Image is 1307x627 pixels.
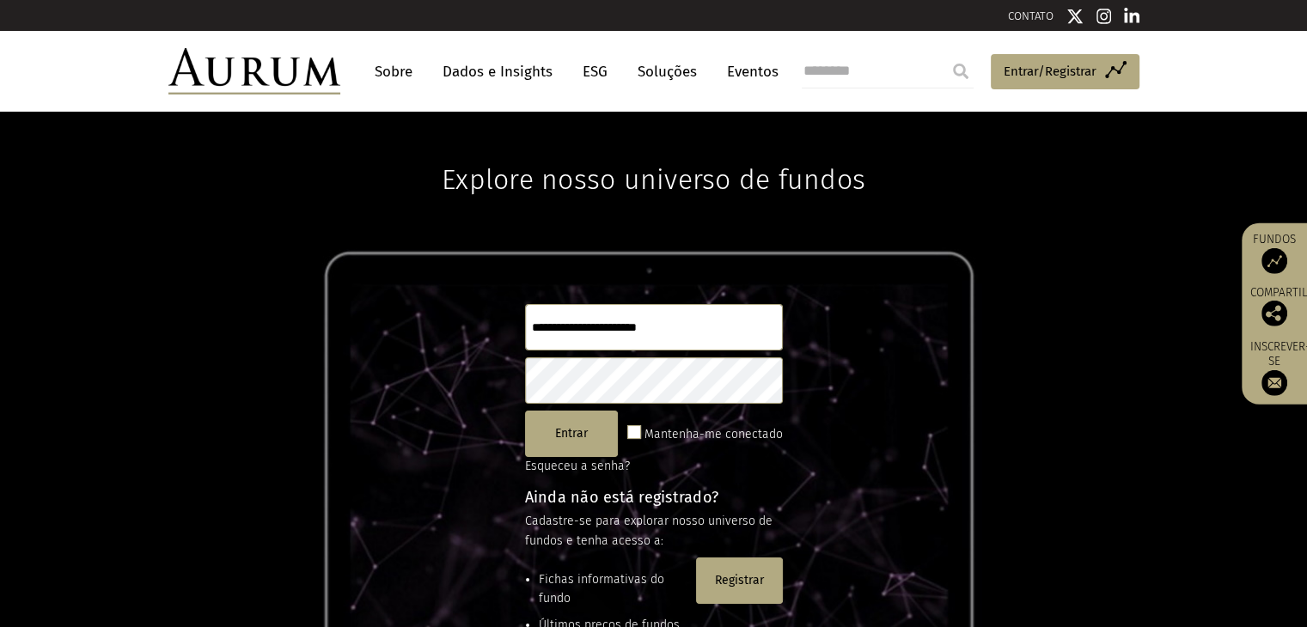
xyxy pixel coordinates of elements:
font: Soluções [638,63,697,81]
a: Fundos [1250,232,1298,274]
font: Fichas informativas do fundo [539,572,664,606]
font: Fundos [1253,232,1296,247]
font: Cadastre-se para explorar nosso universo de fundos e tenha acesso a: [525,514,773,547]
a: Sobre [366,56,421,88]
input: Submit [944,54,978,88]
font: Dados e Insights [443,63,553,81]
a: Esqueceu a senha? [525,459,630,473]
a: Soluções [629,56,705,88]
font: Entrar/Registrar [1004,64,1096,79]
font: ESG [583,63,608,81]
a: Dados e Insights [434,56,561,88]
img: Fundos de acesso [1261,248,1287,274]
img: Aurum [168,48,340,94]
a: Entrar/Registrar [991,54,1139,90]
img: Ícone do Instagram [1096,8,1112,25]
img: Compartilhe esta publicação [1261,301,1287,326]
font: Entrar [555,426,588,441]
font: Eventos [727,63,779,81]
font: Ainda não está registrado? [525,488,719,507]
font: Sobre [375,63,412,81]
font: Explore nosso universo de fundos [442,163,865,196]
font: Mantenha-me conectado [644,427,783,441]
img: Ícone do Twitter [1066,8,1084,25]
font: Registrar [715,573,764,587]
button: Registrar [696,557,782,604]
img: Inscreva-se na nossa newsletter [1261,369,1287,395]
a: Eventos [718,56,779,88]
button: Entrar [525,411,618,457]
img: Ícone do Linkedin [1124,8,1139,25]
a: ESG [574,56,616,88]
a: CONTATO [1008,9,1054,22]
